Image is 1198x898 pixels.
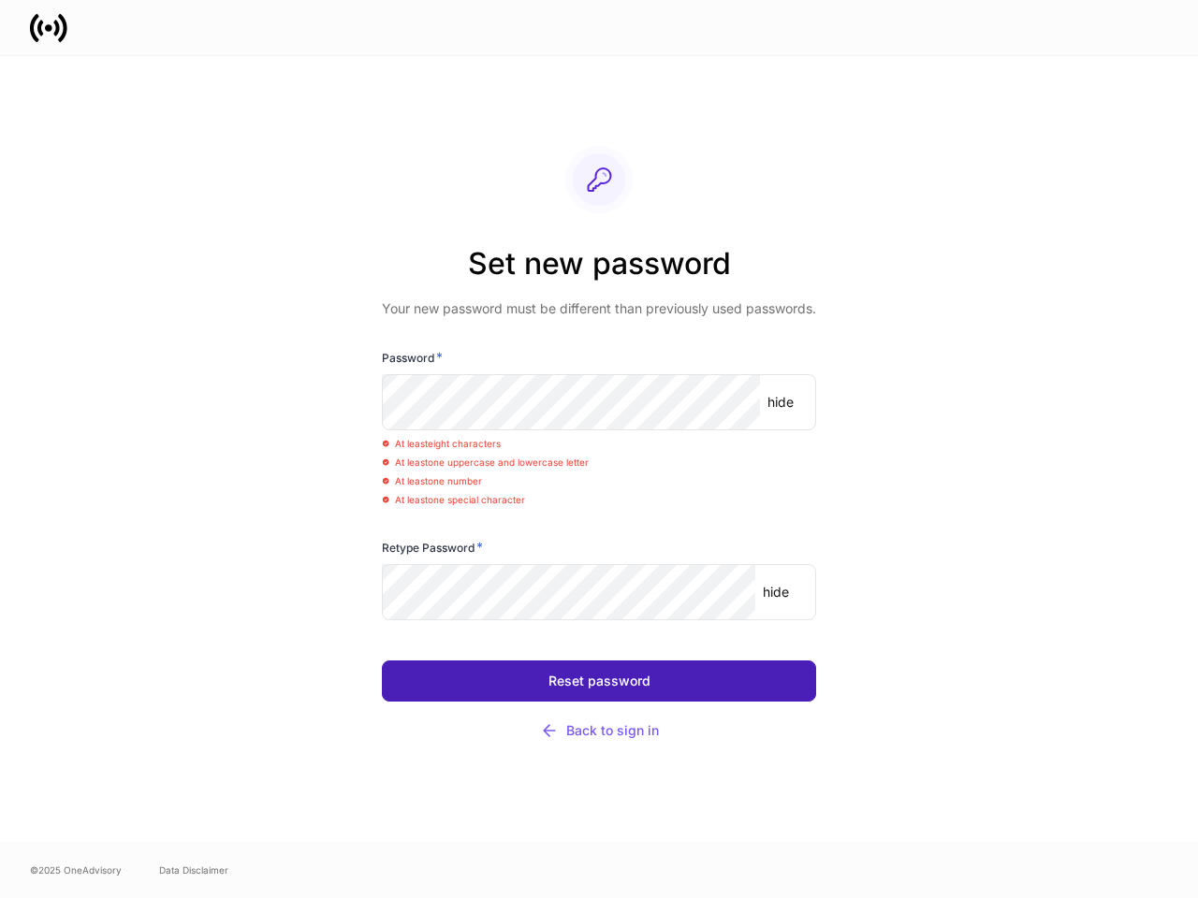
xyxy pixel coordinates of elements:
[767,393,794,412] p: hide
[382,538,483,557] h6: Retype Password
[548,674,650,688] div: Reset password
[30,862,122,877] span: © 2025 OneAdvisory
[382,438,501,449] span: At least eight characters
[382,494,525,505] span: At least one special character
[159,862,228,877] a: Data Disclaimer
[382,475,482,486] span: At least one number
[540,721,659,740] div: Back to sign in
[382,456,589,468] span: At least one uppercase and lowercase letter
[382,709,816,752] button: Back to sign in
[382,299,816,318] p: Your new password must be different than previously used passwords.
[382,243,816,299] h2: Set new password
[382,660,816,702] button: Reset password
[382,348,443,367] h6: Password
[763,583,789,601] p: hide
